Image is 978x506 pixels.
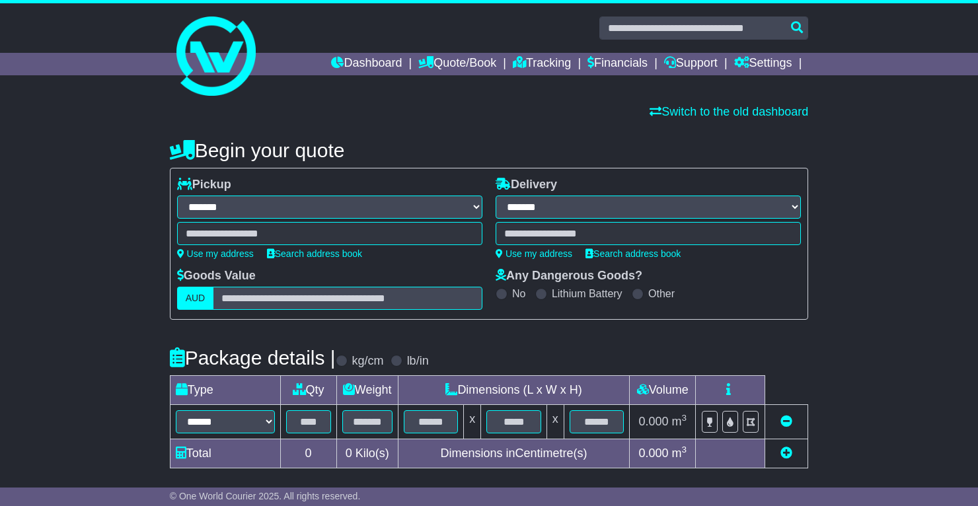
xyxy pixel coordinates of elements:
a: Search address book [267,248,362,259]
td: Total [170,439,280,468]
a: Quote/Book [418,53,496,75]
label: kg/cm [352,354,384,369]
label: Delivery [496,178,557,192]
sup: 3 [682,413,687,423]
span: 0.000 [639,415,669,428]
a: Add new item [780,447,792,460]
span: m [672,447,687,460]
span: 0 [346,447,352,460]
td: Kilo(s) [336,439,398,468]
a: Search address book [585,248,681,259]
td: x [464,405,481,439]
span: m [672,415,687,428]
td: Weight [336,376,398,405]
a: Tracking [513,53,571,75]
h4: Package details | [170,347,336,369]
label: Pickup [177,178,231,192]
a: Switch to the old dashboard [650,105,808,118]
a: Remove this item [780,415,792,428]
label: Goods Value [177,269,256,283]
td: Type [170,376,280,405]
a: Use my address [177,248,254,259]
a: Financials [587,53,648,75]
a: Dashboard [331,53,402,75]
h4: Begin your quote [170,139,809,161]
a: Settings [734,53,792,75]
td: 0 [280,439,336,468]
td: Qty [280,376,336,405]
label: AUD [177,287,214,310]
label: lb/in [407,354,429,369]
a: Use my address [496,248,572,259]
span: © One World Courier 2025. All rights reserved. [170,491,361,501]
span: 0.000 [639,447,669,460]
td: x [546,405,564,439]
label: Lithium Battery [552,287,622,300]
label: Any Dangerous Goods? [496,269,642,283]
a: Support [664,53,718,75]
td: Dimensions (L x W x H) [398,376,629,405]
sup: 3 [682,445,687,454]
td: Dimensions in Centimetre(s) [398,439,629,468]
label: No [512,287,525,300]
td: Volume [630,376,696,405]
label: Other [648,287,675,300]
